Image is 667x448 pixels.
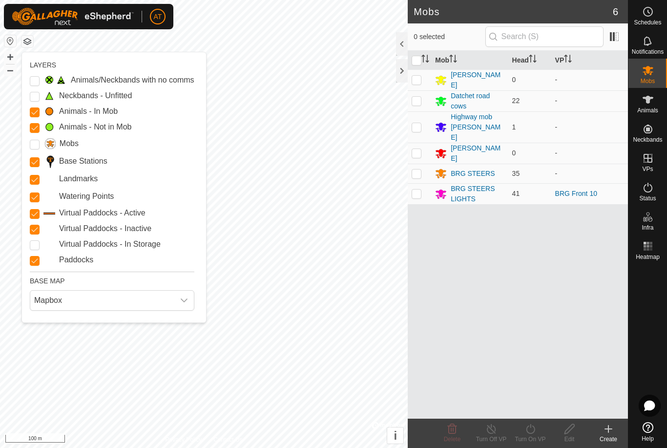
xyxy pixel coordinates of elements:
[512,190,520,197] span: 41
[59,106,118,117] label: Animals - In Mob
[613,4,618,19] span: 6
[71,74,194,86] label: Animals/Neckbands with no comms
[632,49,664,55] span: Notifications
[529,56,537,64] p-sorticon: Activate to sort
[59,207,146,219] label: Virtual Paddocks - Active
[30,60,194,70] div: LAYERS
[451,70,504,90] div: [PERSON_NAME]
[174,291,194,310] div: dropdown trigger
[59,191,114,202] label: Watering Points
[394,429,397,442] span: i
[512,170,520,177] span: 35
[551,164,628,183] td: -
[154,12,162,22] span: AT
[4,51,16,63] button: +
[166,435,202,444] a: Privacy Policy
[30,291,174,310] span: Mapbox
[213,435,242,444] a: Contact Us
[639,195,656,201] span: Status
[414,32,485,42] span: 0 selected
[59,90,132,102] label: Neckbands - Unfitted
[551,51,628,70] th: VP
[4,35,16,47] button: Reset Map
[633,137,662,143] span: Neckbands
[642,166,653,172] span: VPs
[59,155,107,167] label: Base Stations
[589,435,628,444] div: Create
[451,112,504,143] div: Highway mob [PERSON_NAME]
[444,436,461,443] span: Delete
[508,51,551,70] th: Head
[451,169,495,179] div: BRG STEERS
[512,97,520,105] span: 22
[59,173,98,185] label: Landmarks
[485,26,604,47] input: Search (S)
[551,111,628,143] td: -
[431,51,508,70] th: Mob
[564,56,572,64] p-sorticon: Activate to sort
[642,436,654,442] span: Help
[59,254,93,266] label: Paddocks
[642,225,653,231] span: Infra
[449,56,457,64] p-sorticon: Activate to sort
[628,418,667,446] a: Help
[59,121,132,133] label: Animals - Not in Mob
[12,8,134,25] img: Gallagher Logo
[512,123,516,131] span: 1
[551,90,628,111] td: -
[59,223,151,235] label: Virtual Paddocks - Inactive
[387,427,403,444] button: i
[421,56,429,64] p-sorticon: Activate to sort
[636,254,660,260] span: Heatmap
[59,238,161,250] label: Virtual Paddocks - In Storage
[512,149,516,157] span: 0
[4,64,16,76] button: –
[60,138,79,149] label: Mobs
[637,107,658,113] span: Animals
[634,20,661,25] span: Schedules
[472,435,511,444] div: Turn Off VP
[551,143,628,164] td: -
[512,76,516,84] span: 0
[30,272,194,286] div: BASE MAP
[555,190,597,197] a: BRG Front 10
[641,78,655,84] span: Mobs
[551,69,628,90] td: -
[451,143,504,164] div: [PERSON_NAME]
[21,36,33,47] button: Map Layers
[550,435,589,444] div: Edit
[451,184,504,204] div: BRG STEERS LIGHTS
[451,91,504,111] div: Datchet road cows
[511,435,550,444] div: Turn On VP
[414,6,613,18] h2: Mobs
